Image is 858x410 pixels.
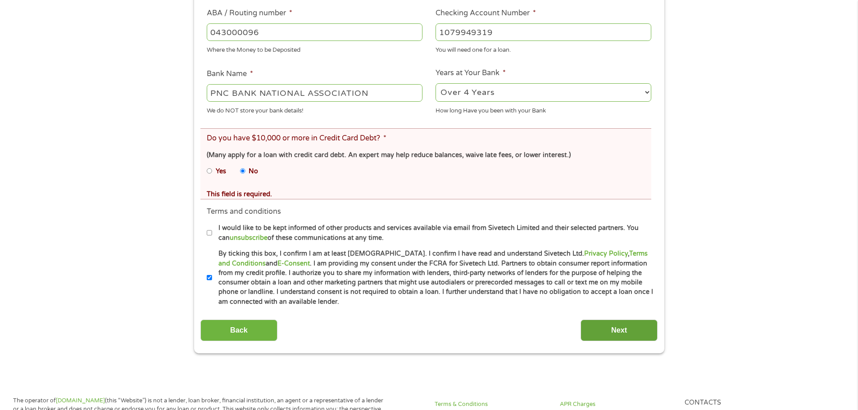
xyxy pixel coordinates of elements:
[207,134,386,143] label: Do you have $10,000 or more in Credit Card Debt?
[207,189,645,199] div: This field is required.
[207,42,422,54] div: Where the Money to be Deposited
[436,42,651,54] div: You will need one for a loan.
[436,23,651,41] input: 345634636
[218,250,648,267] a: Terms and Conditions
[584,250,628,257] a: Privacy Policy
[207,207,281,216] label: Terms and conditions
[581,320,658,342] input: Next
[436,9,536,18] label: Checking Account Number
[207,103,422,115] div: We do NOT store your bank details!
[207,150,645,160] div: (Many apply for a loan with credit card debt. An expert may help reduce balances, waive late fees...
[277,260,310,267] a: E-Consent
[207,69,253,79] label: Bank Name
[436,103,651,115] div: How long Have you been with your Bank
[207,9,292,18] label: ABA / Routing number
[56,397,105,404] a: [DOMAIN_NAME]
[230,234,268,242] a: unsubscribe
[436,68,506,78] label: Years at Your Bank
[200,320,277,342] input: Back
[212,249,654,306] label: By ticking this box, I confirm I am at least [DEMOGRAPHIC_DATA]. I confirm I have read and unders...
[212,223,654,243] label: I would like to be kept informed of other products and services available via email from Sivetech...
[207,23,422,41] input: 263177916
[216,167,226,176] label: Yes
[685,399,799,407] h4: Contacts
[249,167,258,176] label: No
